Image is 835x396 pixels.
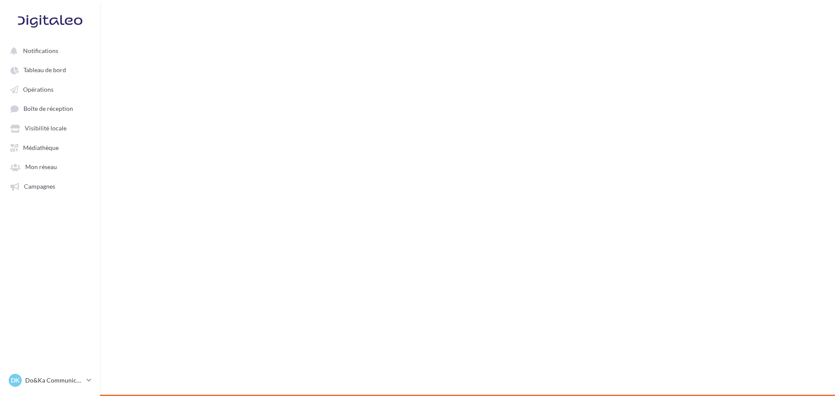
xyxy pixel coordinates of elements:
[23,47,58,54] span: Notifications
[25,376,83,385] p: Do&Ka Communication
[5,62,95,77] a: Tableau de bord
[11,376,20,385] span: DK
[5,178,95,194] a: Campagnes
[23,67,66,74] span: Tableau de bord
[5,159,95,174] a: Mon réseau
[23,86,53,93] span: Opérations
[5,120,95,136] a: Visibilité locale
[5,81,95,97] a: Opérations
[5,100,95,116] a: Boîte de réception
[24,183,55,190] span: Campagnes
[7,372,93,389] a: DK Do&Ka Communication
[25,125,67,132] span: Visibilité locale
[5,140,95,155] a: Médiathèque
[23,144,59,151] span: Médiathèque
[25,163,57,171] span: Mon réseau
[23,105,73,113] span: Boîte de réception
[5,43,91,58] button: Notifications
